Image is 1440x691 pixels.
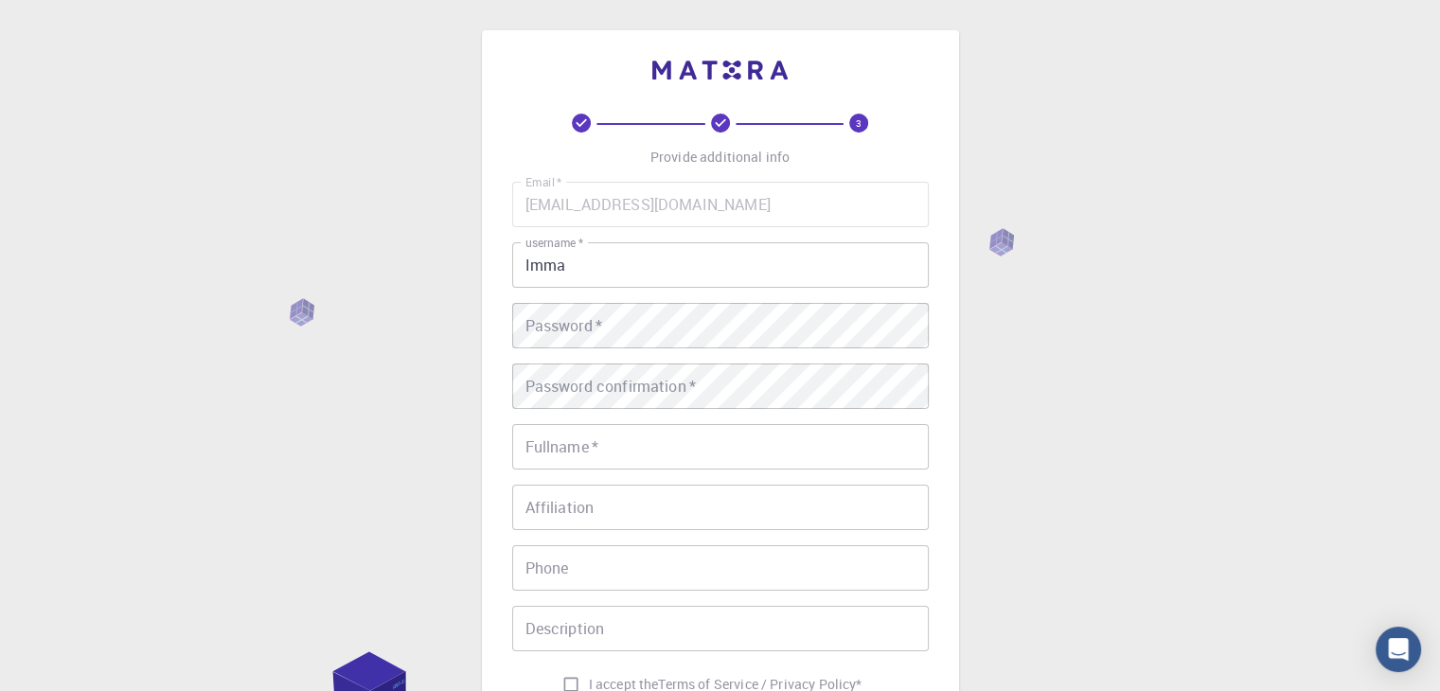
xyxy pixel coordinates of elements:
div: Open Intercom Messenger [1376,627,1421,672]
p: Provide additional info [650,148,790,167]
text: 3 [856,116,862,130]
label: Email [525,174,561,190]
label: username [525,235,583,251]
